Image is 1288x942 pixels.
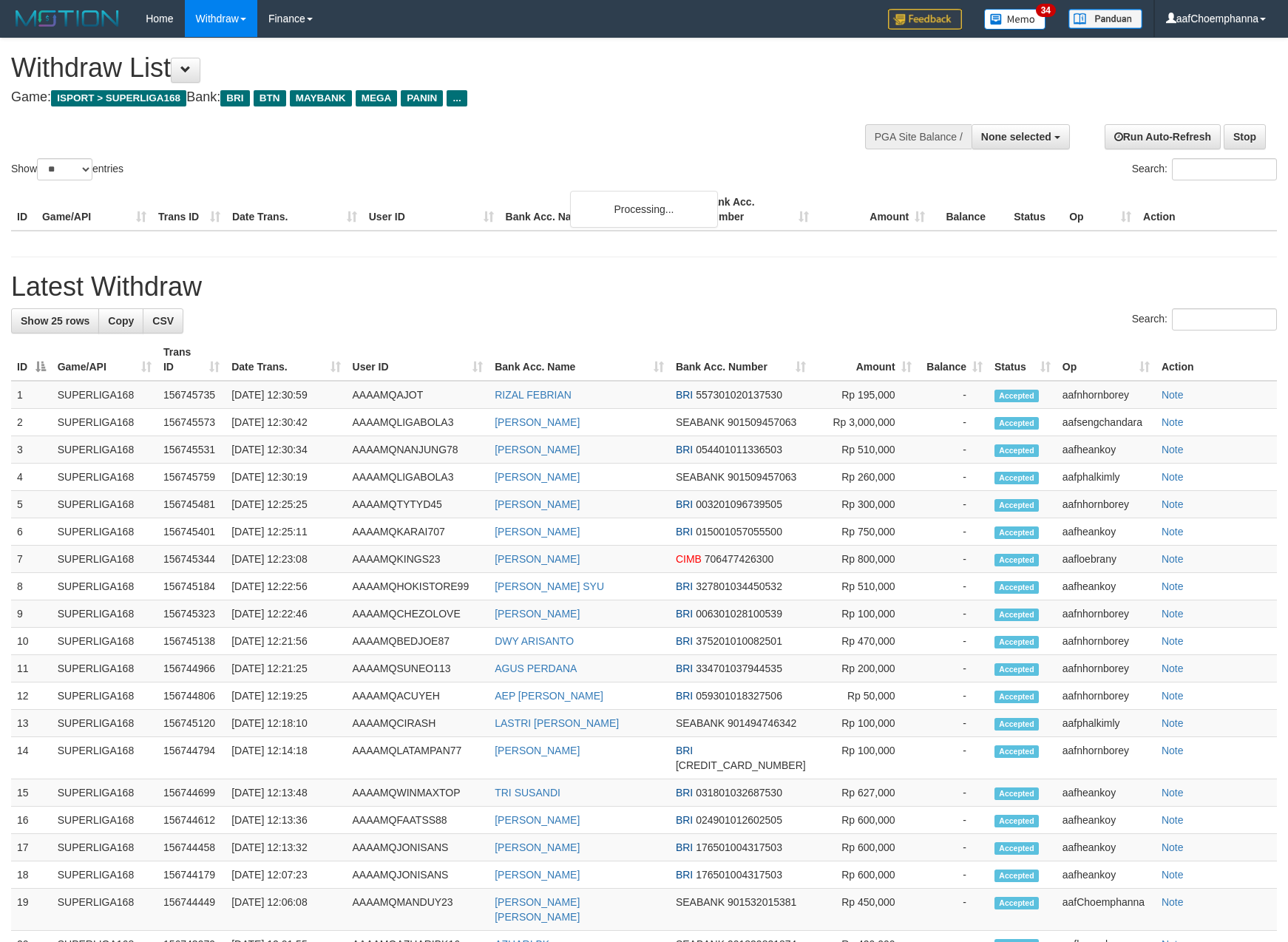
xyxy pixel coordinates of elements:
[1057,628,1156,655] td: aafnhornborey
[226,518,346,546] td: [DATE] 12:25:11
[157,861,226,889] td: 156744179
[363,189,500,231] th: User ID
[728,471,796,483] span: Copy 901509457063 to clipboard
[226,889,346,931] td: [DATE] 12:06:08
[994,636,1039,648] span: Accepted
[226,381,346,409] td: [DATE] 12:30:59
[812,573,918,600] td: Rp 510,000
[812,834,918,861] td: Rp 600,000
[1068,9,1142,29] img: panduan.png
[347,381,489,409] td: AAAAMQAJOT
[495,814,580,826] a: [PERSON_NAME]
[11,436,52,464] td: 3
[918,600,989,628] td: -
[865,124,972,149] div: PGA Site Balance /
[11,308,99,333] a: Show 25 rows
[994,472,1039,484] span: Accepted
[676,526,693,538] span: BRI
[812,807,918,834] td: Rp 600,000
[226,861,346,889] td: [DATE] 12:07:23
[52,834,157,861] td: SUPERLIGA168
[11,409,52,436] td: 2
[157,655,226,682] td: 156744966
[676,814,693,826] span: BRI
[157,737,226,779] td: 156744794
[495,444,580,455] a: [PERSON_NAME]
[918,655,989,682] td: -
[347,861,489,889] td: AAAAMQJONISANS
[1162,717,1184,729] a: Note
[696,498,782,510] span: Copy 003201096739505 to clipboard
[495,416,580,428] a: [PERSON_NAME]
[226,655,346,682] td: [DATE] 12:21:25
[1057,710,1156,737] td: aafphalkimly
[918,491,989,518] td: -
[918,861,989,889] td: -
[1162,553,1184,565] a: Note
[11,381,52,409] td: 1
[52,861,157,889] td: SUPERLIGA168
[918,682,989,710] td: -
[728,416,796,428] span: Copy 901509457063 to clipboard
[495,553,580,565] a: [PERSON_NAME]
[152,189,226,231] th: Trans ID
[226,779,346,807] td: [DATE] 12:13:48
[52,600,157,628] td: SUPERLIGA168
[1162,663,1184,674] a: Note
[812,464,918,491] td: Rp 260,000
[1162,608,1184,620] a: Note
[495,471,580,483] a: [PERSON_NAME]
[696,869,782,881] span: Copy 176501004317503 to clipboard
[495,608,580,620] a: [PERSON_NAME]
[356,90,398,106] span: MEGA
[1057,737,1156,779] td: aafnhornborey
[157,889,226,931] td: 156744449
[1057,464,1156,491] td: aafphalkimly
[52,779,157,807] td: SUPERLIGA168
[254,90,286,106] span: BTN
[918,807,989,834] td: -
[918,834,989,861] td: -
[676,787,693,799] span: BRI
[226,807,346,834] td: [DATE] 12:13:36
[676,498,693,510] span: BRI
[1057,834,1156,861] td: aafheankoy
[570,191,718,228] div: Processing...
[696,814,782,826] span: Copy 024901012602505 to clipboard
[226,600,346,628] td: [DATE] 12:22:46
[812,779,918,807] td: Rp 627,000
[1162,416,1184,428] a: Note
[994,718,1039,731] span: Accepted
[52,409,157,436] td: SUPERLIGA168
[11,339,52,381] th: ID: activate to sort column descending
[1105,124,1221,149] a: Run Auto-Refresh
[220,90,249,106] span: BRI
[11,710,52,737] td: 13
[11,518,52,546] td: 6
[347,464,489,491] td: AAAAMQLIGABOLA3
[157,710,226,737] td: 156745120
[1162,580,1184,592] a: Note
[670,339,812,381] th: Bank Acc. Number: activate to sort column ascending
[52,518,157,546] td: SUPERLIGA168
[1172,158,1277,180] input: Search:
[495,717,619,729] a: LASTRI [PERSON_NAME]
[52,491,157,518] td: SUPERLIGA168
[489,339,670,381] th: Bank Acc. Name: activate to sort column ascending
[676,690,693,702] span: BRI
[500,189,699,231] th: Bank Acc. Name
[157,464,226,491] td: 156745759
[347,573,489,600] td: AAAAMQHOKISTORE99
[11,7,123,30] img: MOTION_logo.png
[226,737,346,779] td: [DATE] 12:14:18
[51,90,186,106] span: ISPORT > SUPERLIGA168
[52,628,157,655] td: SUPERLIGA168
[994,554,1039,566] span: Accepted
[495,526,580,538] a: [PERSON_NAME]
[994,581,1039,594] span: Accepted
[1162,745,1184,756] a: Note
[495,787,560,799] a: TRI SUSANDI
[676,869,693,881] span: BRI
[11,573,52,600] td: 8
[157,834,226,861] td: 156744458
